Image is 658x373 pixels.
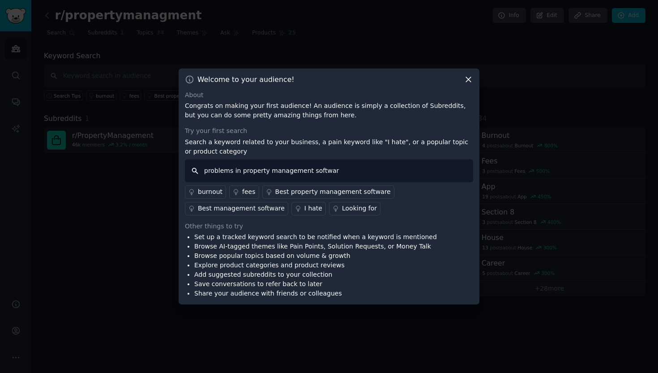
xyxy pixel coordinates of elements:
li: Add suggested subreddits to your collection [194,270,437,279]
div: Looking for [342,204,377,213]
li: Share your audience with friends or colleagues [194,289,437,298]
input: Keyword search in audience [185,159,473,182]
li: Browse AI-tagged themes like Pain Points, Solution Requests, or Money Talk [194,242,437,251]
div: fees [242,187,255,197]
div: Best property management software [275,187,391,197]
div: About [185,90,473,100]
div: burnout [198,187,222,197]
div: I hate [304,204,322,213]
p: Congrats on making your first audience! An audience is simply a collection of Subreddits, but you... [185,101,473,120]
li: Set up a tracked keyword search to be notified when a keyword is mentioned [194,232,437,242]
li: Explore product categories and product reviews [194,261,437,270]
a: Best property management software [262,185,394,199]
a: burnout [185,185,226,199]
li: Browse popular topics based on volume & growth [194,251,437,261]
div: Try your first search [185,126,473,136]
h3: Welcome to your audience! [197,75,295,84]
a: Best management software [185,202,288,215]
p: Search a keyword related to your business, a pain keyword like "I hate", or a popular topic or pr... [185,137,473,156]
li: Save conversations to refer back to later [194,279,437,289]
div: Best management software [198,204,285,213]
div: Other things to try [185,222,473,231]
a: I hate [291,202,326,215]
a: Looking for [329,202,380,215]
a: fees [229,185,259,199]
